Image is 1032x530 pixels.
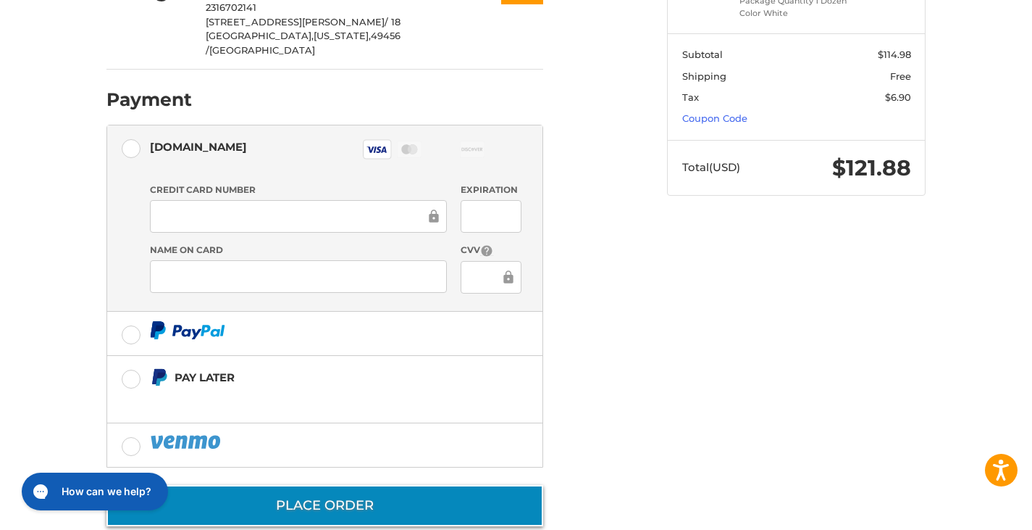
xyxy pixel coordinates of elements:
label: Expiration [461,183,521,196]
img: PayPal icon [150,321,225,339]
span: Tax [682,91,699,103]
div: [DOMAIN_NAME] [150,135,247,159]
span: [GEOGRAPHIC_DATA], [206,30,314,41]
img: Pay Later icon [150,368,168,386]
div: Pay Later [175,365,452,389]
span: [GEOGRAPHIC_DATA] [209,44,315,56]
span: [US_STATE], [314,30,371,41]
li: Color White [739,7,850,20]
a: Coupon Code [682,112,747,124]
span: / 18 [385,16,400,28]
span: Total (USD) [682,160,740,174]
iframe: PayPal Message 1 [150,392,453,405]
iframe: Gorgias live chat messenger [14,468,172,515]
label: Name on Card [150,244,447,257]
span: Subtotal [682,49,723,60]
span: [STREET_ADDRESS][PERSON_NAME] [206,16,385,28]
span: Shipping [682,70,726,82]
span: Free [890,70,911,82]
span: $121.88 [832,154,911,181]
label: Credit Card Number [150,183,447,196]
h2: Payment [106,88,192,111]
span: 49456 / [206,30,400,56]
label: CVV [461,244,521,257]
span: 2316702141 [206,1,256,13]
button: Place Order [106,485,543,526]
span: $114.98 [878,49,911,60]
img: PayPal icon [150,433,224,451]
span: $6.90 [885,91,911,103]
